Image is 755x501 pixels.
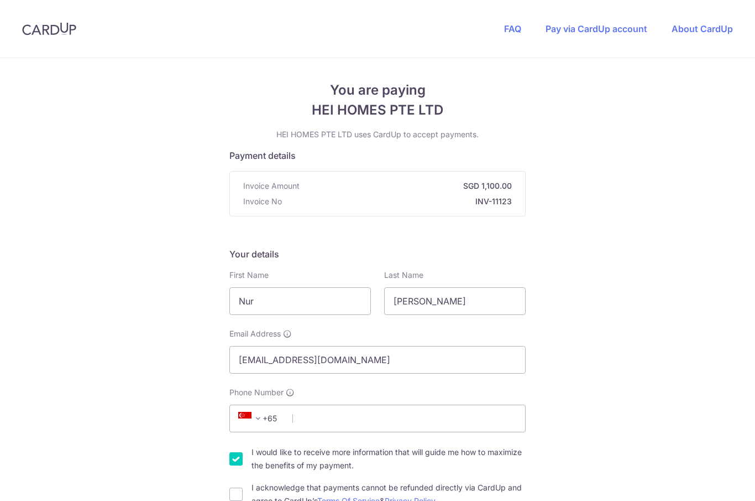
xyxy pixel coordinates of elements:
[22,22,76,35] img: CardUp
[229,346,526,374] input: Email address
[251,446,526,472] label: I would like to receive more information that will guide me how to maximize the benefits of my pa...
[238,412,265,425] span: +65
[384,287,526,315] input: Last name
[229,129,526,140] p: HEI HOMES PTE LTD uses CardUp to accept payments.
[229,287,371,315] input: First name
[229,387,284,398] span: Phone Number
[243,196,282,207] span: Invoice No
[229,80,526,100] span: You are paying
[384,270,423,281] label: Last Name
[286,196,512,207] strong: INV-11123
[304,180,512,192] strong: SGD 1,100.00
[672,23,733,34] a: About CardUp
[243,180,300,192] span: Invoice Amount
[546,23,647,34] a: Pay via CardUp account
[229,100,526,120] span: HEI HOMES PTE LTD
[229,270,269,281] label: First Name
[235,412,285,425] span: +65
[229,149,526,162] h5: Payment details
[229,328,281,339] span: Email Address
[229,247,526,261] h5: Your details
[504,23,521,34] a: FAQ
